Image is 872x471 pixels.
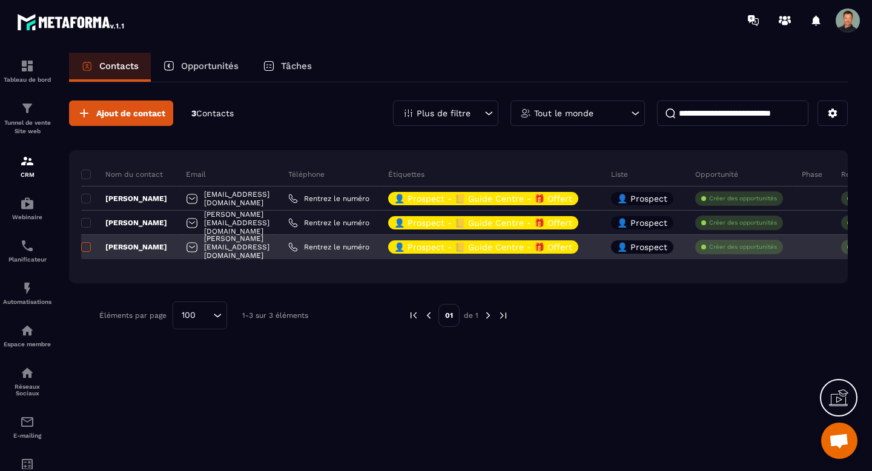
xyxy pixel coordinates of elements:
[20,196,35,211] img: automations
[196,108,234,118] span: Contacts
[242,311,308,320] p: 1-3 sur 3 éléments
[3,272,51,314] a: automationsautomationsAutomatisations
[617,194,667,203] p: 👤 Prospect
[20,366,35,380] img: social-network
[81,242,167,252] p: [PERSON_NAME]
[186,170,206,179] p: Email
[3,406,51,448] a: emailemailE-mailing
[251,53,324,82] a: Tâches
[498,310,509,321] img: next
[394,243,572,251] p: 👤 Prospect - 📒 Guide Centre - 🎁 Offert
[81,218,167,228] p: [PERSON_NAME]
[3,432,51,439] p: E-mailing
[81,170,163,179] p: Nom du contact
[288,170,325,179] p: Téléphone
[281,61,312,71] p: Tâches
[17,11,126,33] img: logo
[611,170,628,179] p: Liste
[417,109,471,117] p: Plus de filtre
[81,194,167,203] p: [PERSON_NAME]
[200,309,210,322] input: Search for option
[191,108,234,119] p: 3
[20,59,35,73] img: formation
[181,61,239,71] p: Opportunités
[3,256,51,263] p: Planificateur
[3,383,51,397] p: Réseaux Sociaux
[99,61,139,71] p: Contacts
[821,423,857,459] div: Ouvrir le chat
[20,239,35,253] img: scheduler
[3,357,51,406] a: social-networksocial-networkRéseaux Sociaux
[695,170,738,179] p: Opportunité
[20,281,35,295] img: automations
[534,109,593,117] p: Tout le monde
[177,309,200,322] span: 100
[408,310,419,321] img: prev
[483,310,494,321] img: next
[3,119,51,136] p: Tunnel de vente Site web
[709,194,777,203] p: Créer des opportunités
[3,92,51,145] a: formationformationTunnel de vente Site web
[3,298,51,305] p: Automatisations
[69,100,173,126] button: Ajout de contact
[3,214,51,220] p: Webinaire
[394,194,572,203] p: 👤 Prospect - 📒 Guide Centre - 🎁 Offert
[151,53,251,82] a: Opportunités
[3,229,51,272] a: schedulerschedulerPlanificateur
[617,219,667,227] p: 👤 Prospect
[617,243,667,251] p: 👤 Prospect
[388,170,424,179] p: Étiquettes
[69,53,151,82] a: Contacts
[20,154,35,168] img: formation
[3,341,51,347] p: Espace membre
[464,311,478,320] p: de 1
[99,311,167,320] p: Éléments par page
[394,219,572,227] p: 👤 Prospect - 📒 Guide Centre - 🎁 Offert
[3,145,51,187] a: formationformationCRM
[20,323,35,338] img: automations
[423,310,434,321] img: prev
[709,219,777,227] p: Créer des opportunités
[96,107,165,119] span: Ajout de contact
[802,170,822,179] p: Phase
[3,171,51,178] p: CRM
[709,243,777,251] p: Créer des opportunités
[20,415,35,429] img: email
[438,304,460,327] p: 01
[3,187,51,229] a: automationsautomationsWebinaire
[3,50,51,92] a: formationformationTableau de bord
[173,301,227,329] div: Search for option
[20,101,35,116] img: formation
[3,314,51,357] a: automationsautomationsEspace membre
[3,76,51,83] p: Tableau de bord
